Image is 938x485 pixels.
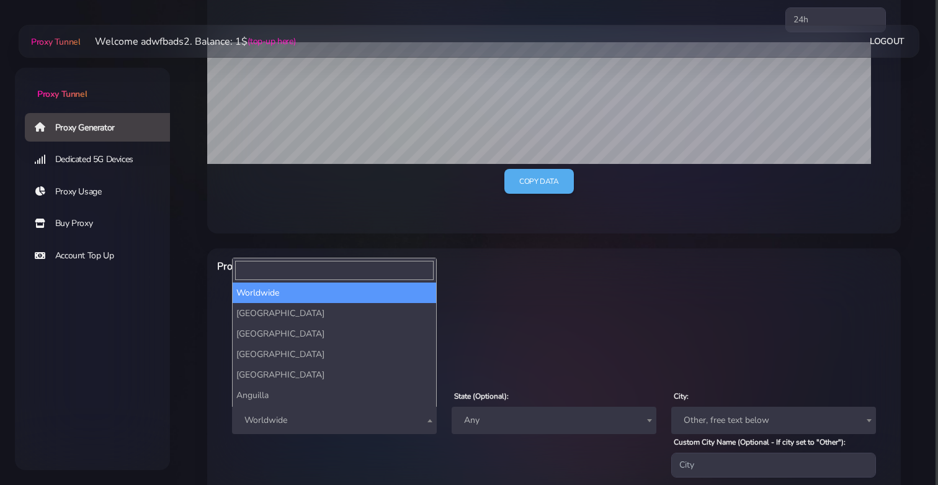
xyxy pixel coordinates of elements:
[80,34,295,49] li: Welcome adwfbads2. Balance: 1$
[504,169,573,194] a: Copy data
[248,35,295,48] a: (top-up here)
[25,209,180,238] a: Buy Proxy
[15,68,170,101] a: Proxy Tunnel
[233,344,436,365] li: [GEOGRAPHIC_DATA]
[233,324,436,344] li: [GEOGRAPHIC_DATA]
[31,36,80,48] span: Proxy Tunnel
[233,365,436,385] li: [GEOGRAPHIC_DATA]
[233,303,436,324] li: [GEOGRAPHIC_DATA]
[25,178,180,206] a: Proxy Usage
[233,385,436,406] li: Anguilla
[674,391,689,402] label: City:
[671,453,876,478] input: City
[233,283,436,303] li: Worldwide
[25,113,180,142] a: Proxy Generator
[217,258,604,274] h6: Proxy Manager
[232,407,437,434] span: Worldwide
[878,425,922,469] iframe: Webchat Widget
[29,32,80,52] a: Proxy Tunnel
[452,407,656,434] span: Any
[233,406,436,426] li: [GEOGRAPHIC_DATA]
[239,412,429,429] span: Worldwide
[671,407,876,434] span: Other, free text below
[235,261,434,280] input: Search
[870,30,904,53] a: Logout
[679,412,869,429] span: Other, free text below
[459,412,649,429] span: Any
[25,242,180,270] a: Account Top Up
[37,88,87,100] span: Proxy Tunnel
[674,437,846,448] label: Custom City Name (Optional - If city set to "Other"):
[25,145,180,174] a: Dedicated 5G Devices
[225,373,883,388] div: Location:
[454,391,509,402] label: State (Optional):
